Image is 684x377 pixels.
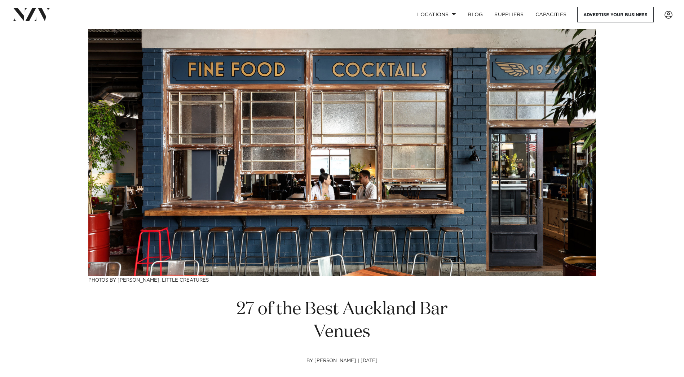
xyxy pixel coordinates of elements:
h1: 27 of the Best Auckland Bar Venues [219,298,465,344]
a: Capacities [530,7,573,22]
img: nzv-logo.png [12,8,51,21]
img: 27 of the Best Auckland Bar Venues [88,29,596,276]
h3: Photos by [PERSON_NAME], Little Creatures [88,276,596,283]
a: SUPPLIERS [489,7,529,22]
a: Advertise your business [577,7,654,22]
a: BLOG [462,7,489,22]
a: Locations [411,7,462,22]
